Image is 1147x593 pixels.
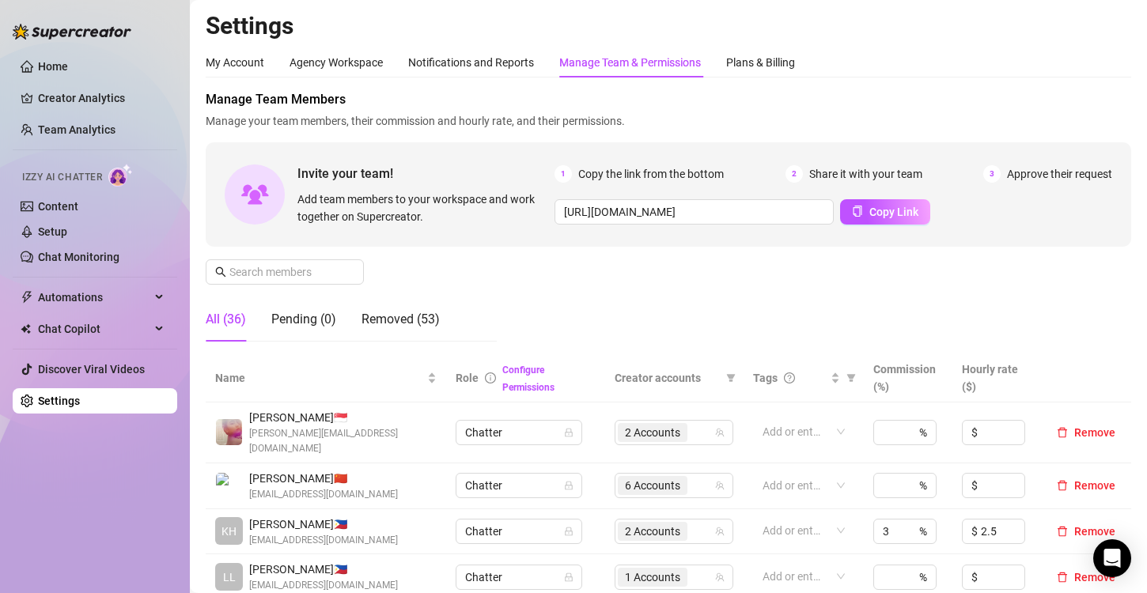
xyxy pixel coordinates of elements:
span: filter [846,373,856,383]
a: Home [38,60,68,73]
span: LL [223,568,236,586]
a: Chat Monitoring [38,251,119,263]
span: delete [1057,526,1068,537]
span: lock [564,572,573,582]
a: Setup [38,225,67,238]
a: Team Analytics [38,123,115,136]
span: Izzy AI Chatter [22,170,102,185]
span: Remove [1074,525,1115,538]
button: Remove [1050,423,1122,442]
span: Chat Copilot [38,316,150,342]
a: Discover Viral Videos [38,363,145,376]
span: [EMAIL_ADDRESS][DOMAIN_NAME] [249,533,398,548]
span: Tags [753,369,778,387]
span: team [715,428,725,437]
button: Copy Link [840,199,930,225]
span: filter [843,366,859,390]
span: [PERSON_NAME] 🇸🇬 [249,409,437,426]
span: 2 Accounts [618,423,687,442]
a: Creator Analytics [38,85,165,111]
span: Manage your team members, their commission and hourly rate, and their permissions. [206,112,1131,130]
a: Content [38,200,78,213]
span: delete [1057,480,1068,491]
div: All (36) [206,310,246,329]
span: Remove [1074,479,1115,492]
span: Chatter [465,421,573,444]
span: Invite your team! [297,164,555,183]
span: Name [215,369,424,387]
span: 1 Accounts [625,568,680,586]
span: 6 Accounts [618,476,687,495]
span: [PERSON_NAME] 🇨🇳 [249,470,398,487]
div: My Account [206,54,264,71]
div: Agency Workspace [290,54,383,71]
span: Chatter [465,565,573,589]
span: team [715,481,725,490]
button: Remove [1050,568,1122,587]
span: [PERSON_NAME] 🇵🇭 [249,516,398,533]
span: Copy the link from the bottom [578,165,724,183]
span: copy [852,206,863,217]
span: [EMAIL_ADDRESS][DOMAIN_NAME] [249,487,398,502]
div: Plans & Billing [726,54,795,71]
button: Remove [1050,476,1122,495]
span: 2 [785,165,803,183]
img: AI Chatter [108,164,133,187]
th: Hourly rate ($) [952,354,1041,402]
img: Chat Copilot [21,323,31,334]
div: Manage Team & Permissions [559,54,701,71]
span: Copy Link [869,206,918,218]
span: 6 Accounts [625,477,680,494]
a: Configure Permissions [502,364,555,393]
span: Approve their request [1007,165,1112,183]
span: [EMAIL_ADDRESS][DOMAIN_NAME] [249,578,398,593]
span: 2 Accounts [625,523,680,540]
span: lock [564,527,573,536]
span: Chatter [465,474,573,497]
span: Add team members to your workspace and work together on Supercreator. [297,191,548,225]
span: 1 Accounts [618,568,687,587]
span: info-circle [485,372,496,383]
span: Chatter [465,519,573,543]
span: KH [221,523,237,540]
span: Remove [1074,426,1115,439]
span: [PERSON_NAME][EMAIL_ADDRESS][DOMAIN_NAME] [249,426,437,456]
span: delete [1057,427,1068,438]
th: Commission (%) [864,354,952,402]
span: lock [564,428,573,437]
th: Name [206,354,446,402]
input: Search members [229,263,342,281]
span: filter [726,373,736,383]
a: Settings [38,395,80,407]
span: Manage Team Members [206,90,1131,109]
span: lock [564,481,573,490]
span: thunderbolt [21,291,33,304]
button: Remove [1050,522,1122,541]
span: Creator accounts [615,369,720,387]
span: 2 Accounts [625,424,680,441]
span: Remove [1074,571,1115,584]
div: Notifications and Reports [408,54,534,71]
div: Removed (53) [362,310,440,329]
span: team [715,572,725,582]
span: Share it with your team [809,165,922,183]
span: 2 Accounts [618,522,687,541]
span: Automations [38,285,150,310]
span: 3 [983,165,1001,183]
img: Shahani Villareal [216,419,242,445]
span: delete [1057,572,1068,583]
div: Open Intercom Messenger [1093,539,1131,577]
span: question-circle [784,372,795,383]
img: logo-BBDzfeDw.svg [13,24,131,40]
span: search [215,266,226,278]
img: Paul James Soriano [216,473,242,499]
div: Pending (0) [271,310,336,329]
span: [PERSON_NAME] 🇵🇭 [249,561,398,578]
span: Role [456,372,479,384]
span: team [715,527,725,536]
span: filter [723,366,739,390]
h2: Settings [206,11,1131,41]
span: 1 [555,165,572,183]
